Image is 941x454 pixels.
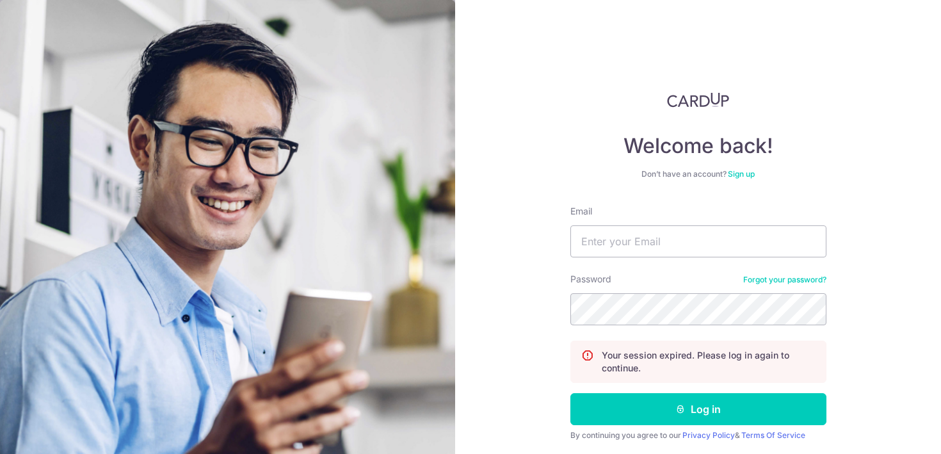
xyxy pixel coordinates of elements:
[741,430,805,440] a: Terms Of Service
[570,225,826,257] input: Enter your Email
[570,205,592,218] label: Email
[682,430,735,440] a: Privacy Policy
[570,133,826,159] h4: Welcome back!
[743,275,826,285] a: Forgot your password?
[570,393,826,425] button: Log in
[570,273,611,286] label: Password
[667,92,730,108] img: CardUp Logo
[602,349,816,375] p: Your session expired. Please log in again to continue.
[728,169,755,179] a: Sign up
[570,169,826,179] div: Don’t have an account?
[570,430,826,441] div: By continuing you agree to our &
